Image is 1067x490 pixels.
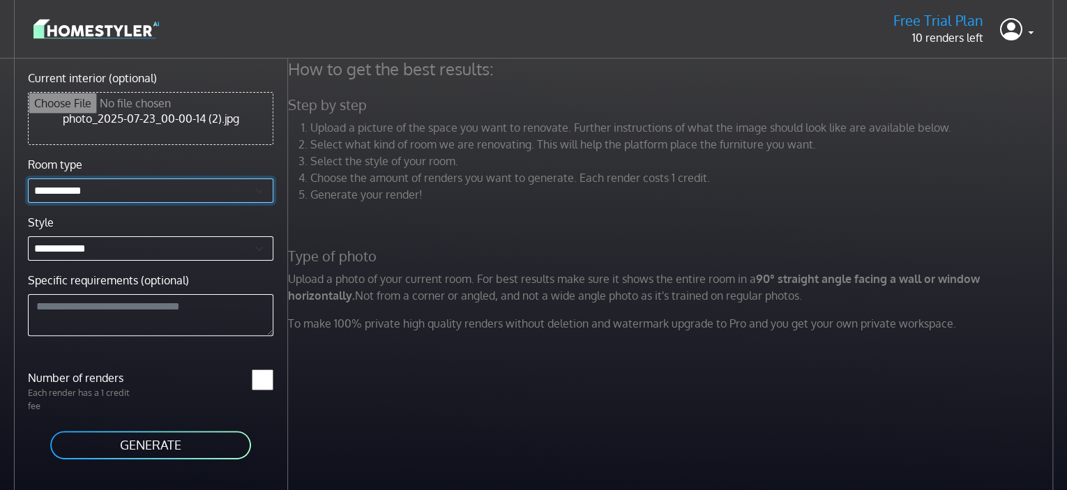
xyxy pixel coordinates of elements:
li: Generate your render! [310,186,1057,203]
p: To make 100% private high quality renders without deletion and watermark upgrade to Pro and you g... [280,315,1065,332]
h5: Step by step [280,96,1065,114]
h5: Free Trial Plan [893,12,983,29]
h5: Type of photo [280,247,1065,265]
li: Select what kind of room we are renovating. This will help the platform place the furniture you w... [310,136,1057,153]
label: Style [28,214,54,231]
p: Upload a photo of your current room. For best results make sure it shows the entire room in a Not... [280,270,1065,304]
li: Choose the amount of renders you want to generate. Each render costs 1 credit. [310,169,1057,186]
label: Room type [28,156,82,173]
p: 10 renders left [893,29,983,46]
label: Number of renders [20,369,151,386]
li: Upload a picture of the space you want to renovate. Further instructions of what the image should... [310,119,1057,136]
button: GENERATE [49,429,252,461]
li: Select the style of your room. [310,153,1057,169]
label: Current interior (optional) [28,70,157,86]
img: logo-3de290ba35641baa71223ecac5eacb59cb85b4c7fdf211dc9aaecaaee71ea2f8.svg [33,17,159,41]
label: Specific requirements (optional) [28,272,189,289]
p: Each render has a 1 credit fee [20,386,151,413]
h4: How to get the best results: [280,59,1065,79]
